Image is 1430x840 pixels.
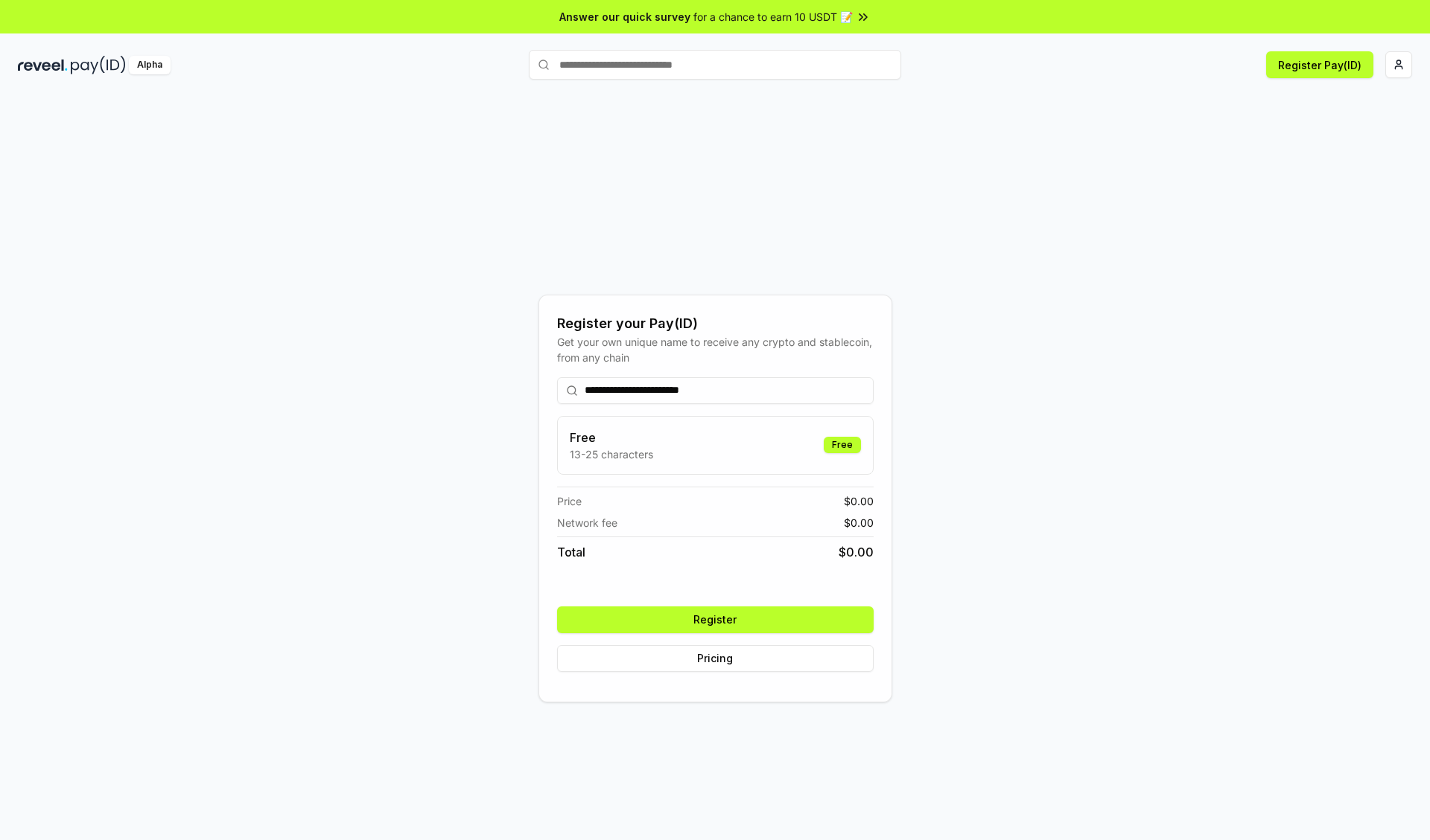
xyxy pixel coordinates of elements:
[559,9,690,25] span: Answer our quick survey
[844,515,874,530] span: $ 0.00
[570,446,653,462] p: 13-25 characters
[844,493,874,509] span: $ 0.00
[557,493,582,509] span: Price
[557,515,617,530] span: Network fee
[557,543,585,561] span: Total
[18,56,68,74] img: reveel_dark
[824,437,861,453] div: Free
[693,9,853,25] span: for a chance to earn 10 USDT 📝
[570,429,653,446] h3: Free
[129,56,171,74] div: Alpha
[1266,51,1373,78] button: Register Pay(ID)
[557,313,874,334] div: Register your Pay(ID)
[557,645,874,672] button: Pricing
[839,543,874,561] span: $ 0.00
[557,334,874,365] div: Get your own unique name to receive any crypto and stablecoin, from any chain
[71,56,126,74] img: pay_id
[557,606,874,633] button: Register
